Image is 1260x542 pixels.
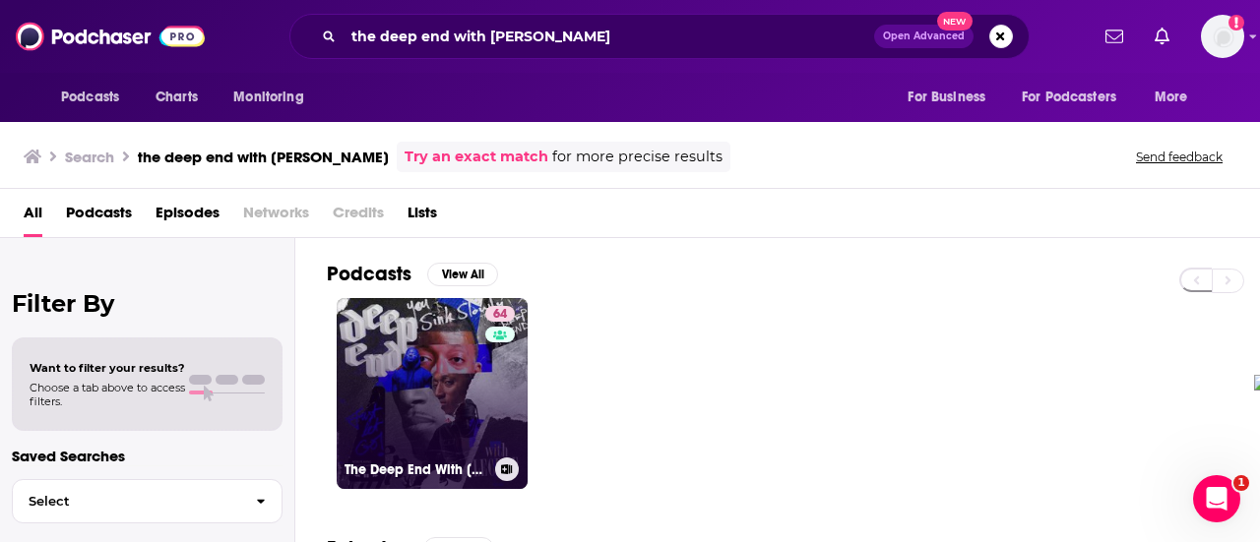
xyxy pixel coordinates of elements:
span: Select [13,495,240,508]
span: Open Advanced [883,31,965,41]
button: Show profile menu [1201,15,1244,58]
span: Networks [243,197,309,237]
h3: Search [65,148,114,166]
span: Monitoring [233,84,303,111]
button: Send feedback [1130,149,1228,165]
span: 1 [1233,475,1249,491]
span: Choose a tab above to access filters. [30,381,185,408]
a: Show notifications dropdown [1147,20,1177,53]
span: For Podcasters [1022,84,1116,111]
span: More [1155,84,1188,111]
iframe: Intercom live chat [1193,475,1240,522]
span: Credits [333,197,384,237]
button: open menu [1009,79,1145,116]
button: Select [12,479,283,523]
a: 64The Deep End With [PERSON_NAME] [337,298,528,489]
a: Episodes [156,197,220,237]
button: open menu [1141,79,1213,116]
a: Charts [143,79,210,116]
span: For Business [908,84,985,111]
h3: The Deep End With [PERSON_NAME] [345,461,487,478]
input: Search podcasts, credits, & more... [344,21,874,52]
p: Saved Searches [12,447,283,465]
a: 64 [485,306,515,322]
h3: the deep end with [PERSON_NAME] [138,148,389,166]
span: Charts [156,84,198,111]
img: Podchaser - Follow, Share and Rate Podcasts [16,18,205,55]
div: Search podcasts, credits, & more... [289,14,1030,59]
button: View All [427,263,498,286]
span: New [937,12,973,30]
button: open menu [47,79,145,116]
a: Show notifications dropdown [1098,20,1131,53]
span: for more precise results [552,146,723,168]
span: 64 [493,305,507,325]
a: Podcasts [66,197,132,237]
a: Lists [408,197,437,237]
span: Logged in as amandawoods [1201,15,1244,58]
img: User Profile [1201,15,1244,58]
svg: Add a profile image [1228,15,1244,30]
button: Open AdvancedNew [874,25,974,48]
h2: Podcasts [327,262,411,286]
h2: Filter By [12,289,283,318]
a: Try an exact match [405,146,548,168]
a: PodcastsView All [327,262,498,286]
button: open menu [220,79,329,116]
a: All [24,197,42,237]
button: open menu [894,79,1010,116]
span: Podcasts [61,84,119,111]
span: Want to filter your results? [30,361,185,375]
